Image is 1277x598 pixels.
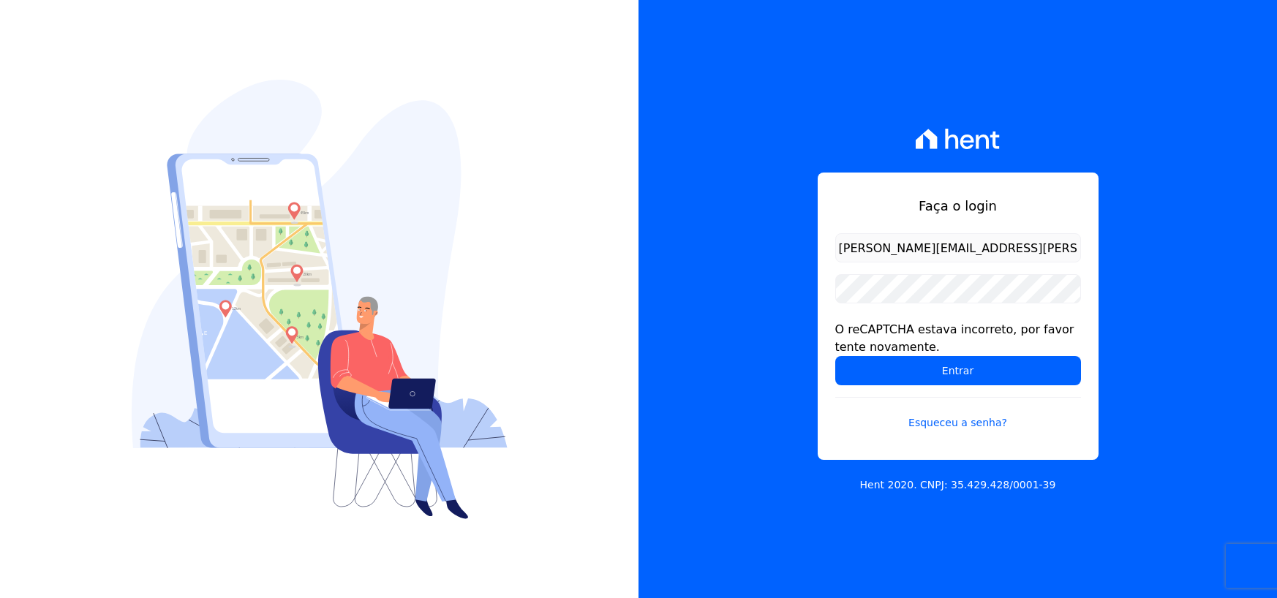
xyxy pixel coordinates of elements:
h1: Faça o login [835,196,1081,216]
div: O reCAPTCHA estava incorreto, por favor tente novamente. [835,321,1081,356]
input: Entrar [835,356,1081,385]
a: Esqueceu a senha? [835,397,1081,431]
p: Hent 2020. CNPJ: 35.429.428/0001-39 [860,477,1056,493]
input: Email [835,233,1081,262]
img: Login [132,80,508,519]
